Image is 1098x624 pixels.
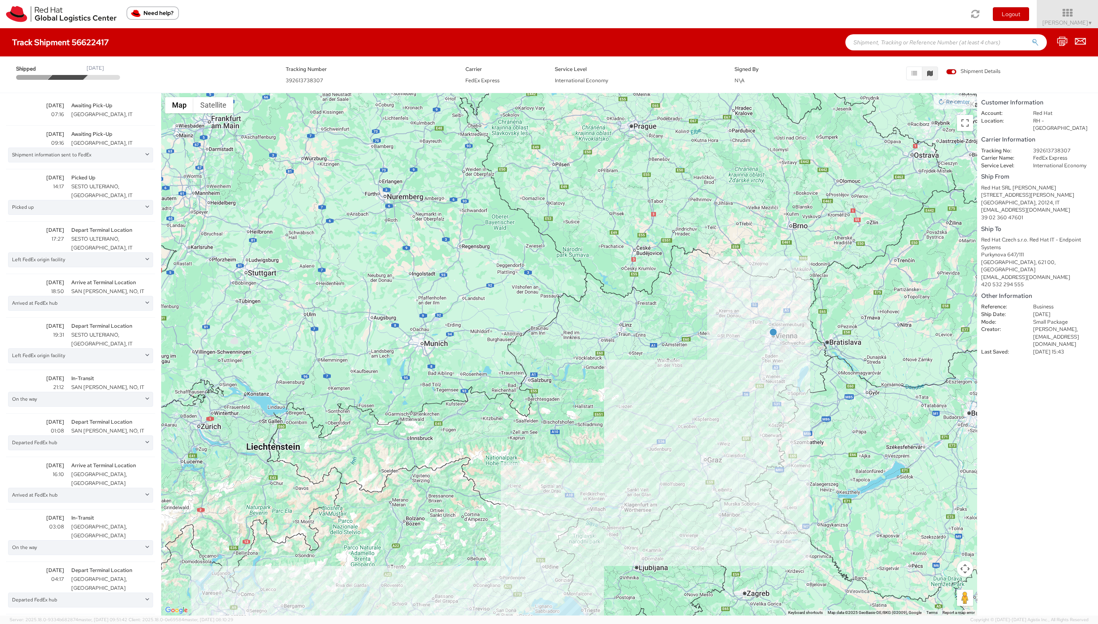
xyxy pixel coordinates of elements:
span: master, [DATE] 09:51:42 [78,617,127,622]
dt: Tracking No: [975,147,1027,155]
a: Open this area in Google Maps (opens a new window) [163,605,190,616]
span: 21:12 [2,383,68,392]
div: On the way [8,540,153,555]
span: 07:16 [2,110,68,119]
div: 420 532 294 555 [981,281,1094,289]
span: [DATE] [2,418,68,426]
span: Depart Terminal Location [68,418,160,426]
button: Toggle fullscreen view [957,115,973,131]
span: In-Transit [68,374,160,383]
h5: Carrier Information [981,136,1094,143]
dt: Mode: [975,318,1027,326]
button: Drag Pegman onto the map to open Street View [957,590,973,606]
span: Arrive at Terminal Location [68,461,160,470]
span: Awaiting Pick-Up [68,101,160,110]
span: Arrive at Terminal Location [68,278,160,287]
h5: Carrier [465,67,543,72]
span: [DATE] [2,461,68,470]
span: Copyright © [DATE]-[DATE] Agistix Inc., All Rights Reserved [970,617,1088,623]
span: [DATE] [2,374,68,383]
div: Purkynova 647/111 [981,251,1094,259]
span: [DATE] [2,322,68,331]
h5: Signed By [735,67,812,72]
a: Report a map error [942,610,975,615]
dt: Creator: [975,326,1027,333]
span: Picked Up [68,173,160,182]
dt: Reference: [975,303,1027,311]
span: International Economy [555,77,608,84]
div: On the way [8,392,153,407]
span: [GEOGRAPHIC_DATA], IT [68,139,160,148]
h5: Ship From [981,173,1094,180]
span: 392613738307 [286,77,323,84]
h5: Service Level [555,67,722,72]
span: Server: 2025.18.0-9334b682874 [10,617,127,622]
span: SESTO ULTERIANO, [GEOGRAPHIC_DATA], IT [68,182,160,200]
span: Depart Terminal Location [68,322,160,331]
div: Departed FedEx hub [8,593,153,607]
span: 19:31 [2,331,68,339]
div: Left FedEx origin facility [8,252,153,267]
dt: Account: [975,110,1027,117]
span: ▼ [1088,20,1093,26]
h5: Ship To [981,226,1094,233]
span: 09:16 [2,139,68,148]
span: SAN [PERSON_NAME], NO, IT [68,426,160,435]
span: [GEOGRAPHIC_DATA], [GEOGRAPHIC_DATA] [68,575,160,593]
div: Arrived at FedEx hub [8,296,153,311]
span: FedEx Express [465,77,500,84]
span: SAN [PERSON_NAME], NO, IT [68,383,160,392]
div: Picked up [8,200,153,215]
h5: Other Information [981,293,1094,300]
span: [DATE] [2,130,68,139]
button: Logout [993,7,1029,21]
span: 04:17 [2,575,68,584]
span: 17:27 [2,235,68,243]
button: Keyboard shortcuts [788,610,823,616]
div: Shipment information sent to FedEx [8,148,153,162]
span: [DATE] [2,101,68,110]
span: 01:08 [2,426,68,435]
div: Red Hat Czech s.r.o. Red Hat IT - Endpoint Systems [981,236,1094,251]
h5: Tracking Number [286,67,453,72]
span: Map data ©2025 GeoBasis-DE/BKG (©2009), Google [828,610,922,615]
div: Arrived at FedEx hub [8,488,153,503]
dt: Location: [975,117,1027,125]
div: Departed FedEx hub [8,435,153,450]
span: 16:10 [2,470,68,479]
div: [EMAIL_ADDRESS][DOMAIN_NAME] [981,274,1094,281]
input: Shipment, Tracking or Reference Number (at least 4 chars) [845,34,1047,50]
div: Red Hat SRL [PERSON_NAME] [981,184,1094,192]
dt: Ship Date: [975,311,1027,318]
img: Google [163,605,190,616]
div: [GEOGRAPHIC_DATA], 20124, IT [981,199,1094,207]
dt: Carrier Name: [975,154,1027,162]
span: [DATE] [2,173,68,182]
button: Show street map [165,97,193,113]
span: Shipment Details [946,68,1000,75]
span: Awaiting Pick-Up [68,130,160,139]
div: 39 02 360 47601 [981,214,1094,222]
button: Re-center [934,95,975,109]
span: master, [DATE] 08:10:29 [184,617,233,622]
label: Shipment Details [946,68,1000,77]
span: [DATE] [2,514,68,522]
span: Client: 2025.18.0-0e69584 [129,617,233,622]
button: Map camera controls [957,561,973,577]
span: Depart Terminal Location [68,226,160,235]
span: [PERSON_NAME] [1042,19,1093,26]
a: Terms [926,610,938,615]
span: Depart Terminal Location [68,566,160,575]
span: In-Transit [68,514,160,522]
span: Shipped [16,65,51,73]
span: [PERSON_NAME], [1033,326,1078,333]
span: [GEOGRAPHIC_DATA], [GEOGRAPHIC_DATA] [68,470,160,488]
span: N\A [735,77,745,84]
span: [GEOGRAPHIC_DATA], [GEOGRAPHIC_DATA] [68,522,160,540]
span: [DATE] [2,226,68,235]
dt: Service Level: [975,162,1027,170]
span: SESTO ULTERIANO, [GEOGRAPHIC_DATA], IT [68,331,160,348]
div: [STREET_ADDRESS][PERSON_NAME] [981,191,1094,199]
span: 03:08 [2,522,68,531]
span: [GEOGRAPHIC_DATA], IT [68,110,160,119]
